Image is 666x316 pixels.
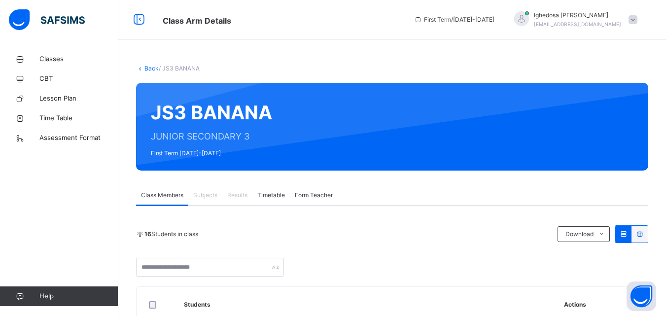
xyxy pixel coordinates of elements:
[295,191,333,200] span: Form Teacher
[144,230,198,239] span: Students in class
[227,191,247,200] span: Results
[159,65,200,72] span: / JS3 BANANA
[144,65,159,72] a: Back
[163,16,231,26] span: Class Arm Details
[141,191,183,200] span: Class Members
[504,11,642,29] div: IghedosaTina
[627,281,656,311] button: Open asap
[39,133,118,143] span: Assessment Format
[39,74,118,84] span: CBT
[9,9,85,30] img: safsims
[144,230,151,238] b: 16
[565,230,594,239] span: Download
[193,191,217,200] span: Subjects
[39,113,118,123] span: Time Table
[534,21,621,27] span: [EMAIL_ADDRESS][DOMAIN_NAME]
[39,94,118,104] span: Lesson Plan
[39,54,118,64] span: Classes
[534,11,621,20] span: Ighedosa [PERSON_NAME]
[39,291,118,301] span: Help
[257,191,285,200] span: Timetable
[414,15,494,24] span: session/term information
